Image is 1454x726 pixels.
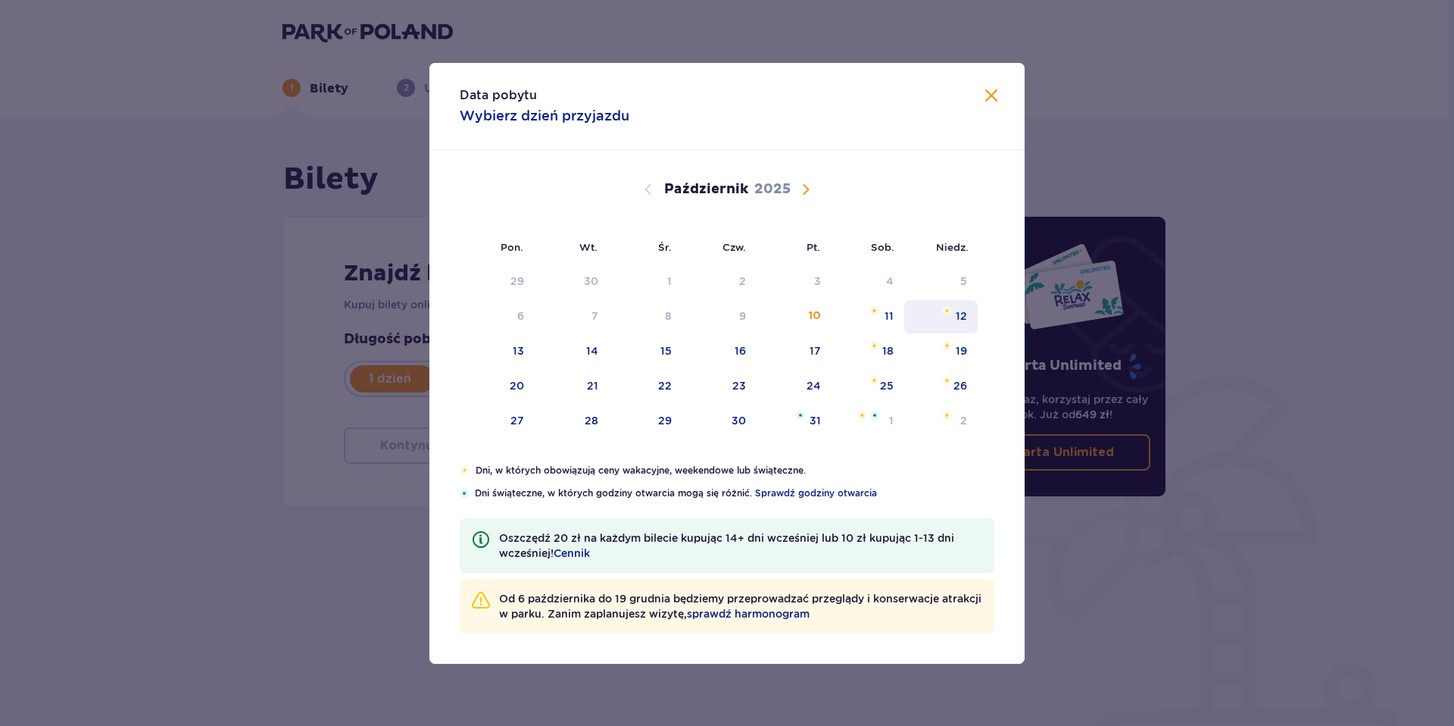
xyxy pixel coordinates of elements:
[579,241,598,253] small: Wt.
[832,335,905,368] td: sobota, 18 października 2025
[754,180,791,199] p: 2025
[807,241,820,253] small: Pt.
[658,241,672,253] small: Śr.
[499,530,982,561] p: Oszczędź 20 zł na każdym bilecie kupując 14+ dni wcześniej lub 10 zł kupując 1-13 dni wcześniej!
[857,411,867,420] img: Pomarańczowa gwiazdka
[810,343,821,358] div: 17
[682,405,757,438] td: czwartek, 30 października 2025
[535,265,610,299] td: Data niedostępna. wtorek, 30 września 2025
[732,378,746,393] div: 23
[814,274,821,289] div: 3
[658,378,672,393] div: 22
[510,274,524,289] div: 29
[832,300,905,333] td: sobota, 11 października 2025
[757,370,832,403] td: piątek, 24 października 2025
[499,591,982,621] p: Od 6 października do 19 grudnia będziemy przeprowadzać przeglądy i konserwacje atrakcji w parku. ...
[460,489,469,498] img: Niebieska gwiazdka
[501,241,523,253] small: Pon.
[682,335,757,368] td: czwartek, 16 października 2025
[942,306,952,315] img: Pomarańczowa gwiazdka
[871,241,894,253] small: Sob.
[535,300,610,333] td: Data niedostępna. wtorek, 7 października 2025
[960,274,967,289] div: 5
[609,265,682,299] td: Data niedostępna. środa, 1 października 2025
[609,335,682,368] td: środa, 15 października 2025
[757,300,832,333] td: piątek, 10 października 2025
[460,107,629,125] p: Wybierz dzień przyjazdu
[460,466,470,475] img: Pomarańczowa gwiazdka
[956,343,967,358] div: 19
[810,413,821,428] div: 31
[797,180,815,199] button: Następny miesiąc
[510,413,524,428] div: 27
[832,405,905,438] td: sobota, 1 listopada 2025
[609,300,682,333] td: Data niedostępna. środa, 8 października 2025
[904,300,978,333] td: niedziela, 12 października 2025
[739,274,746,289] div: 2
[587,378,598,393] div: 21
[535,335,610,368] td: wtorek, 14 października 2025
[832,265,905,299] td: Data niedostępna. sobota, 4 października 2025
[639,180,657,199] button: Poprzedni miesiąc
[682,300,757,333] td: Data niedostępna. czwartek, 9 października 2025
[885,308,894,324] div: 11
[870,411,879,420] img: Niebieska gwiazdka
[942,376,952,385] img: Pomarańczowa gwiazdka
[475,487,994,500] p: Dni świąteczne, w których godziny otwarcia mogą się różnić.
[904,265,978,299] td: Data niedostępna. niedziela, 5 października 2025
[739,308,746,324] div: 9
[807,378,821,393] div: 24
[554,546,590,561] a: Cennik
[609,405,682,438] td: środa, 29 października 2025
[942,341,952,350] img: Pomarańczowa gwiazdka
[755,487,877,500] a: Sprawdź godziny otwarcia
[517,308,524,324] div: 6
[460,87,537,104] p: Data pobytu
[904,370,978,403] td: niedziela, 26 października 2025
[882,343,894,358] div: 18
[658,413,672,428] div: 29
[956,308,967,324] div: 12
[667,274,672,289] div: 1
[960,413,967,428] div: 2
[535,405,610,438] td: wtorek, 28 października 2025
[687,606,810,621] a: sprawdź harmonogram
[460,370,535,403] td: poniedziałek, 20 października 2025
[476,464,994,477] p: Dni, w których obowiązują ceny wakacyjne, weekendowe lub świąteczne.
[904,335,978,368] td: niedziela, 19 października 2025
[722,241,746,253] small: Czw.
[735,343,746,358] div: 16
[460,335,535,368] td: poniedziałek, 13 października 2025
[732,413,746,428] div: 30
[609,370,682,403] td: środa, 22 października 2025
[591,308,598,324] div: 7
[513,343,524,358] div: 13
[757,405,832,438] td: piątek, 31 października 2025
[584,274,598,289] div: 30
[682,265,757,299] td: Data niedostępna. czwartek, 2 października 2025
[982,87,1000,106] button: Zamknij
[535,370,610,403] td: wtorek, 21 października 2025
[796,411,805,420] img: Niebieska gwiazdka
[904,405,978,438] td: niedziela, 2 listopada 2025
[665,308,672,324] div: 8
[660,343,672,358] div: 15
[510,378,524,393] div: 20
[757,335,832,368] td: piątek, 17 października 2025
[757,265,832,299] td: Data niedostępna. piątek, 3 października 2025
[664,180,748,199] p: Październik
[586,343,598,358] div: 14
[682,370,757,403] td: czwartek, 23 października 2025
[460,265,535,299] td: Data niedostępna. poniedziałek, 29 września 2025
[585,413,598,428] div: 28
[889,413,894,428] div: 1
[942,411,952,420] img: Pomarańczowa gwiazdka
[886,274,894,289] div: 4
[460,300,535,333] td: Data niedostępna. poniedziałek, 6 października 2025
[869,376,879,385] img: Pomarańczowa gwiazdka
[936,241,969,253] small: Niedz.
[460,405,535,438] td: poniedziałek, 27 października 2025
[832,370,905,403] td: sobota, 25 października 2025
